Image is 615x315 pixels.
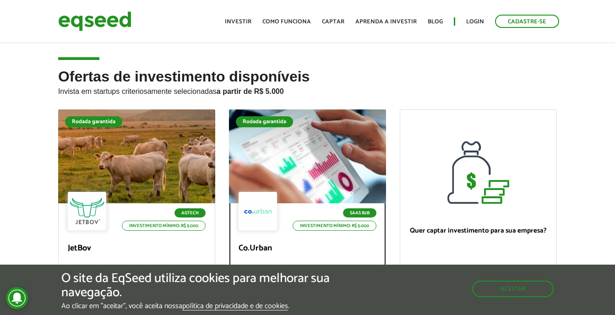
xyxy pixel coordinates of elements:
[293,221,376,231] p: Investimento mínimo: R$ 5.000
[122,221,206,231] p: Investimento mínimo: R$ 5.000
[262,19,311,25] a: Como funciona
[68,244,206,254] p: JetBov
[236,116,293,127] div: Rodada garantida
[239,244,376,254] p: Co.Urban
[65,116,122,127] div: Rodada garantida
[182,303,288,310] a: política de privacidade e de cookies
[225,19,251,25] a: Investir
[61,272,357,300] h5: O site da EqSeed utiliza cookies para melhorar sua navegação.
[355,19,417,25] a: Aprenda a investir
[217,87,284,95] strong: a partir de R$ 5.000
[409,227,547,235] p: Quer captar investimento para sua empresa?
[58,9,131,33] img: EqSeed
[58,69,557,109] h2: Ofertas de investimento disponíveis
[495,15,559,28] a: Cadastre-se
[61,302,357,310] p: Ao clicar em "aceitar", você aceita nossa .
[174,208,206,217] p: Agtech
[343,208,376,217] p: SaaS B2B
[472,281,554,297] button: Aceitar
[58,85,557,96] p: Invista em startups criteriosamente selecionadas
[322,19,344,25] a: Captar
[466,19,484,25] a: Login
[428,19,443,25] a: Blog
